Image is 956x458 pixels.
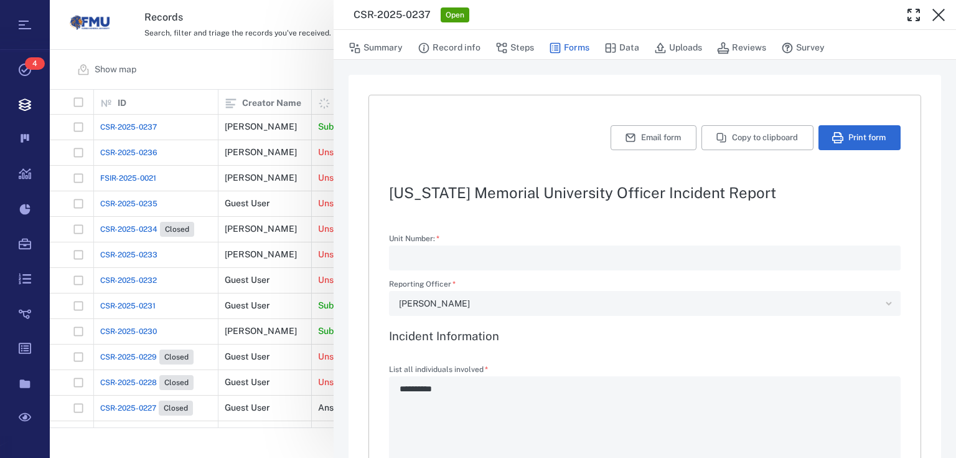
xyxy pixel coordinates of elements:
[443,10,467,21] span: Open
[389,235,901,246] label: Unit Number:
[389,246,901,270] div: Unit Number:
[549,36,589,60] button: Forms
[399,297,881,311] div: [PERSON_NAME]
[389,328,901,343] h3: Incident Information
[818,125,901,150] button: Print form
[25,57,45,70] span: 4
[418,36,480,60] button: Record info
[781,36,825,60] button: Survey
[389,280,901,291] label: Reporting Officer
[701,125,813,150] button: Copy to clipboard
[717,36,766,60] button: Reviews
[389,366,901,376] label: List all individuals involved
[389,291,901,316] div: Reporting Officer
[349,36,403,60] button: Summary
[354,7,431,22] h3: CSR-2025-0237
[901,2,926,27] button: Toggle Fullscreen
[654,36,702,60] button: Uploads
[604,36,639,60] button: Data
[389,185,901,200] h2: [US_STATE] Memorial University Officer Incident Report
[926,2,951,27] button: Close
[495,36,534,60] button: Steps
[611,125,696,150] button: Email form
